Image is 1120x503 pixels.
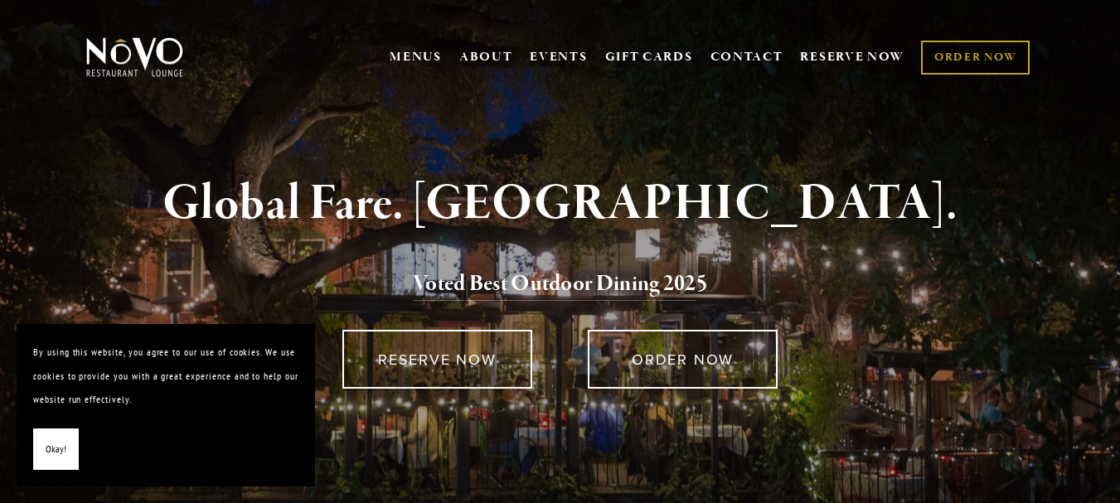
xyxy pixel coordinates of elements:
a: ORDER NOW [588,330,778,389]
strong: Global Fare. [GEOGRAPHIC_DATA]. [162,172,958,235]
section: Cookie banner [17,324,315,486]
a: ABOUT [459,49,513,65]
a: CONTACT [710,41,783,73]
h2: 5 [112,267,1009,302]
img: Novo Restaurant &amp; Lounge [83,36,187,78]
p: By using this website, you agree to our use of cookies. We use cookies to provide you with a grea... [33,341,298,412]
a: EVENTS [530,49,587,65]
a: ORDER NOW [921,41,1030,75]
a: RESERVE NOW [342,330,532,389]
a: RESERVE NOW [800,41,904,73]
a: GIFT CARDS [605,41,693,73]
a: MENUS [390,49,442,65]
a: Voted Best Outdoor Dining 202 [413,269,696,301]
span: Okay! [46,438,66,462]
button: Okay! [33,428,79,471]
